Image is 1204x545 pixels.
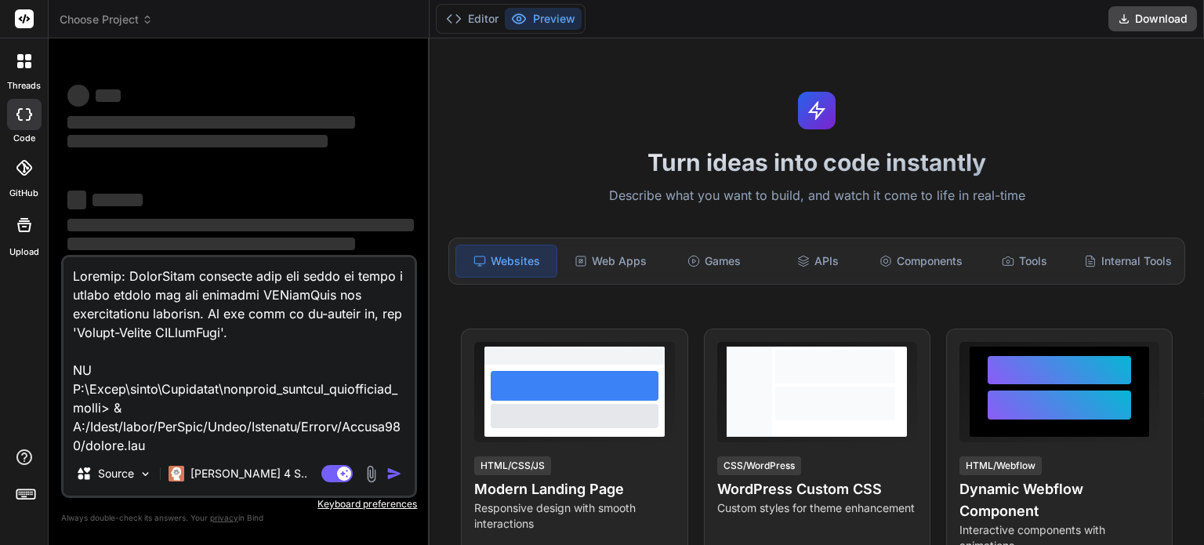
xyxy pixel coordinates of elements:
h4: Dynamic Webflow Component [959,478,1159,522]
div: Components [871,245,971,278]
span: ‌ [67,219,414,231]
div: Games [664,245,764,278]
p: Responsive design with smooth interactions [474,500,674,532]
button: Editor [440,8,505,30]
button: Preview [505,8,582,30]
label: GitHub [9,187,38,200]
span: ‌ [67,116,355,129]
div: APIs [767,245,868,278]
button: Download [1108,6,1197,31]
span: ‌ [92,194,143,206]
h4: WordPress Custom CSS [717,478,917,500]
div: Tools [974,245,1075,278]
h1: Turn ideas into code instantly [439,148,1195,176]
label: Upload [9,245,39,259]
div: HTML/Webflow [959,456,1042,475]
span: ‌ [67,191,86,209]
img: Pick Models [139,467,152,481]
label: code [13,132,35,145]
span: Choose Project [60,12,153,27]
img: icon [386,466,402,481]
p: Describe what you want to build, and watch it come to life in real-time [439,186,1195,206]
span: ‌ [67,135,328,147]
span: privacy [210,513,238,522]
div: Internal Tools [1078,245,1178,278]
label: threads [7,79,41,93]
div: CSS/WordPress [717,456,801,475]
h4: Modern Landing Page [474,478,674,500]
p: Custom styles for theme enhancement [717,500,917,516]
p: [PERSON_NAME] 4 S.. [190,466,307,481]
p: Always double-check its answers. Your in Bind [61,510,417,525]
span: ‌ [67,238,355,250]
p: Source [98,466,134,481]
img: Claude 4 Sonnet [169,466,184,481]
span: ‌ [67,85,89,107]
div: HTML/CSS/JS [474,456,551,475]
img: attachment [362,465,380,483]
div: Websites [455,245,557,278]
textarea: Loremip: DolorSitam consecte adip eli seddo ei tempo i utlabo etdolo mag ali enimadmi VENiamQuis ... [63,257,415,452]
p: Keyboard preferences [61,498,417,510]
div: Web Apps [560,245,661,278]
span: ‌ [96,89,121,102]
